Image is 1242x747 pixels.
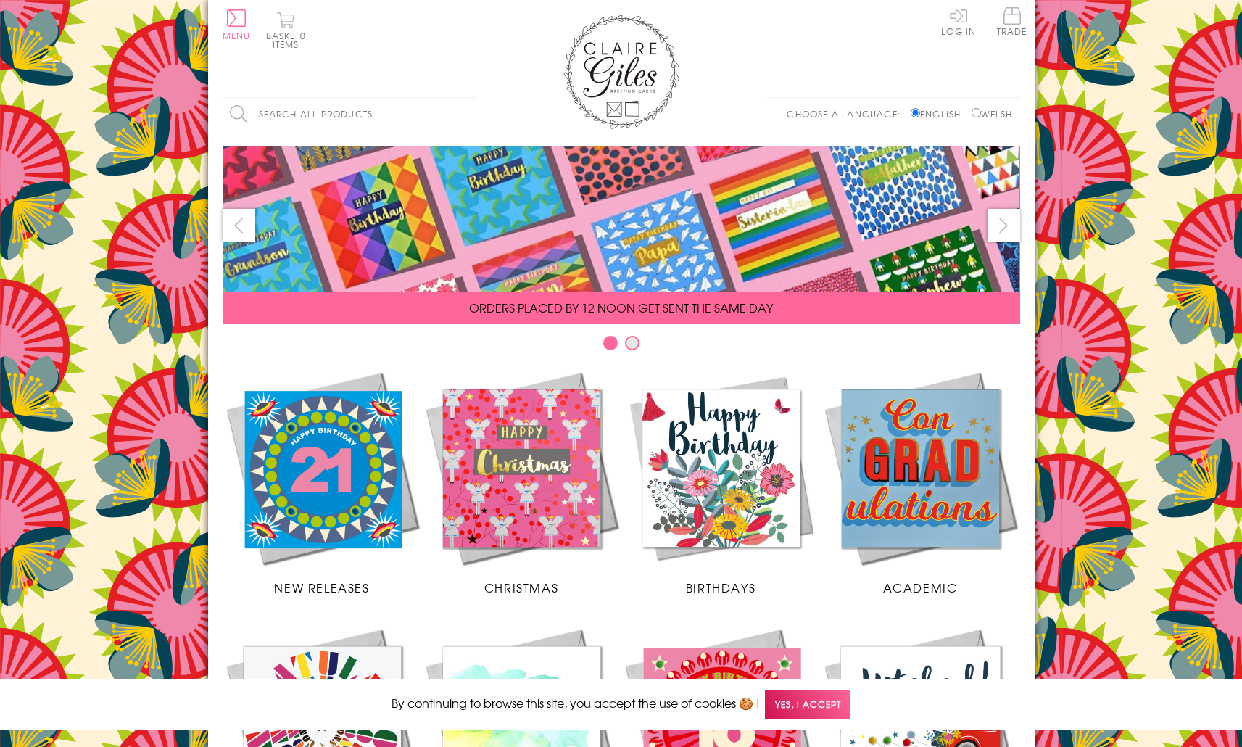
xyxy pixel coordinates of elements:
[765,690,850,719] span: Yes, I accept
[603,336,618,350] button: Carousel Page 1 (Current Slide)
[972,108,981,117] input: Welsh
[223,29,251,42] span: Menu
[274,579,369,596] span: New Releases
[997,7,1027,36] span: Trade
[223,98,476,131] input: Search all products
[469,299,773,316] span: ORDERS PLACED BY 12 NOON GET SENT THE SAME DAY
[997,7,1027,38] a: Trade
[223,368,422,596] a: New Releases
[223,209,255,242] button: prev
[988,209,1020,242] button: next
[223,335,1020,358] div: Carousel Pagination
[941,7,976,36] a: Log In
[462,98,476,131] input: Search
[911,108,920,117] input: English
[422,368,621,596] a: Christmas
[972,107,1013,120] label: Welsh
[273,29,306,51] span: 0 items
[484,579,558,596] span: Christmas
[625,336,639,350] button: Carousel Page 2
[266,12,306,49] button: Basket0 items
[223,9,251,40] button: Menu
[883,579,958,596] span: Academic
[686,579,755,596] span: Birthdays
[563,15,679,129] img: Claire Giles Greetings Cards
[821,368,1020,596] a: Academic
[621,368,821,596] a: Birthdays
[787,107,908,120] p: Choose a language:
[911,107,968,120] label: English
